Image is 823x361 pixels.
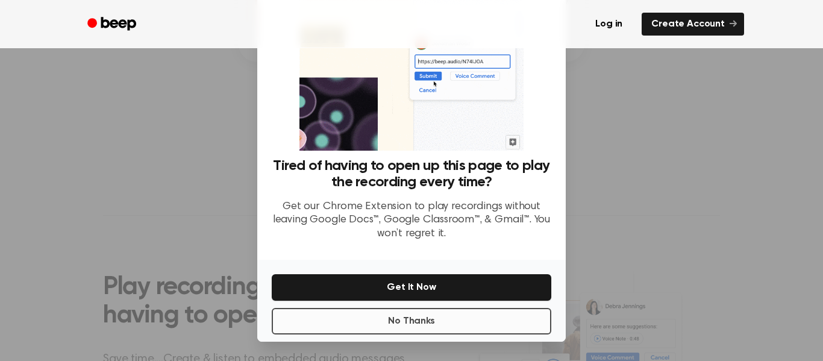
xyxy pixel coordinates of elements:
a: Log in [583,10,634,38]
a: Create Account [642,13,744,36]
button: Get It Now [272,274,551,301]
h3: Tired of having to open up this page to play the recording every time? [272,158,551,190]
button: No Thanks [272,308,551,334]
p: Get our Chrome Extension to play recordings without leaving Google Docs™, Google Classroom™, & Gm... [272,200,551,241]
a: Beep [79,13,147,36]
